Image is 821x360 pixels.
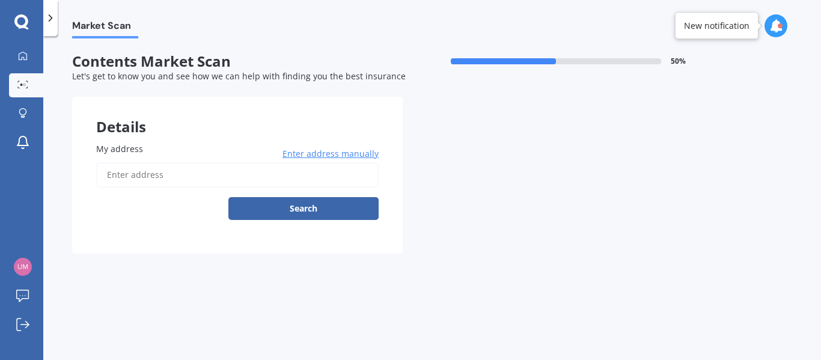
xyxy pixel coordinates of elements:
div: Details [72,97,403,133]
span: My address [96,143,143,154]
span: Let's get to know you and see how we can help with finding you the best insurance [72,70,406,82]
span: Market Scan [72,20,138,36]
button: Search [228,197,379,220]
div: New notification [684,20,749,32]
span: Contents Market Scan [72,53,403,70]
span: Enter address manually [282,148,379,160]
img: a5a234dbebd35211194f4429b608f810 [14,258,32,276]
span: 50 % [671,57,686,66]
input: Enter address [96,162,379,188]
